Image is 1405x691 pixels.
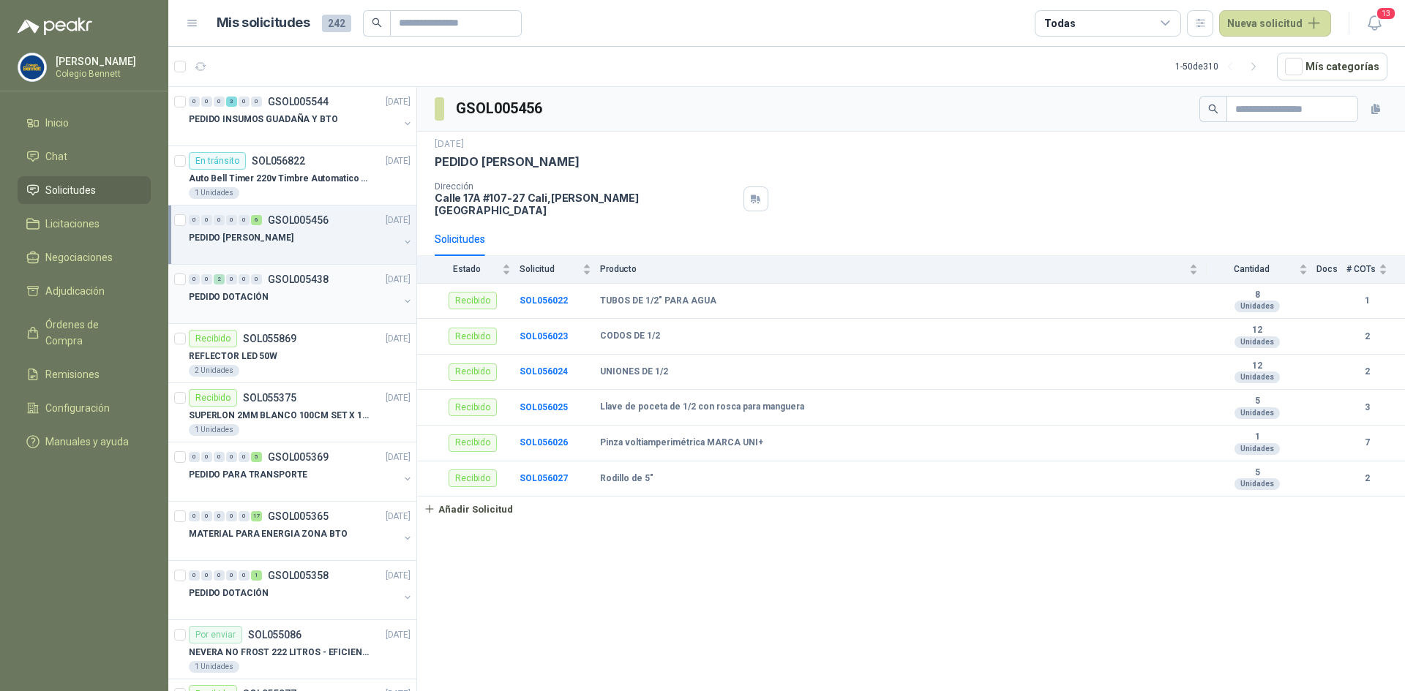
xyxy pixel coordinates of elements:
[1346,365,1387,379] b: 2
[214,215,225,225] div: 0
[45,115,69,131] span: Inicio
[1234,371,1280,383] div: Unidades
[520,437,568,448] a: SOL056026
[1207,325,1308,336] b: 12
[214,570,225,581] div: 0
[243,393,296,403] p: SOL055375
[268,570,329,581] p: GSOL005358
[189,211,413,258] a: 0 0 0 0 0 6 GSOL005456[DATE] PEDIDO [PERSON_NAME]
[520,473,568,483] b: SOL056027
[449,292,497,309] div: Recibido
[189,187,239,199] div: 1 Unidades
[600,366,668,378] b: UNIONES DE 1/2
[600,473,653,485] b: Rodillo de 5"
[600,331,660,342] b: CODOS DE 1/2
[239,570,250,581] div: 0
[386,510,411,524] p: [DATE]
[1361,10,1387,37] button: 13
[189,365,239,377] div: 2 Unidades
[268,511,329,521] p: GSOL005365
[201,274,212,284] div: 0
[435,154,579,170] p: PEDIDO [PERSON_NAME]
[239,452,250,462] div: 0
[417,496,1405,521] a: Añadir Solicitud
[189,93,413,140] a: 0 0 0 3 0 0 GSOL005544[DATE] PEDIDO INSUMOS GUADAÑA Y BTO
[520,295,568,306] a: SOL056022
[189,172,371,186] p: Auto Bell Timer 220v Timbre Automatico Para Colegios, Indust
[449,363,497,381] div: Recibido
[1346,401,1387,415] b: 3
[45,317,137,349] span: Órdenes de Compra
[18,143,151,170] a: Chat
[386,391,411,405] p: [DATE]
[18,277,151,305] a: Adjudicación
[201,215,212,225] div: 0
[1234,336,1280,348] div: Unidades
[189,409,371,423] p: SUPERLON 2MM BLANCO 100CM SET X 150 METROS
[45,366,100,382] span: Remisiones
[386,332,411,346] p: [DATE]
[226,215,237,225] div: 0
[251,570,262,581] div: 1
[322,15,351,32] span: 242
[189,646,371,660] p: NEVERA NO FROST 222 LITROS - EFICIENCIA ENERGETICA A
[56,56,147,67] p: [PERSON_NAME]
[251,274,262,284] div: 0
[251,452,262,462] div: 5
[189,231,293,245] p: PEDIDO [PERSON_NAME]
[456,97,544,120] h3: GSOL005456
[168,383,416,442] a: RecibidoSOL055375[DATE] SUPERLON 2MM BLANCO 100CM SET X 150 METROS1 Unidades
[189,511,200,521] div: 0
[520,402,568,412] a: SOL056025
[600,264,1186,274] span: Producto
[520,366,568,377] a: SOL056024
[252,156,305,166] p: SOL056822
[600,401,804,413] b: Llave de poceta de 1/2 con rosca para manguera
[520,256,600,283] th: Solicitud
[449,328,497,345] div: Recibido
[189,215,200,225] div: 0
[214,97,225,107] div: 0
[1346,264,1376,274] span: # COTs
[239,274,250,284] div: 0
[168,620,416,679] a: Por enviarSOL055086[DATE] NEVERA NO FROST 222 LITROS - EFICIENCIA ENERGETICA A1 Unidades
[386,569,411,583] p: [DATE]
[1346,330,1387,344] b: 2
[251,97,262,107] div: 0
[226,511,237,521] div: 0
[248,630,301,640] p: SOL055086
[18,109,151,137] a: Inicio
[168,324,416,383] a: RecibidoSOL055869[DATE] REFLECTOR LED 50W2 Unidades
[1316,256,1346,283] th: Docs
[18,243,151,271] a: Negociaciones
[217,12,310,34] h1: Mis solicitudes
[189,389,237,407] div: Recibido
[1277,53,1387,80] button: Mís categorías
[1044,15,1075,31] div: Todas
[1207,290,1308,301] b: 8
[18,428,151,456] a: Manuales y ayuda
[189,448,413,495] a: 0 0 0 0 0 5 GSOL005369[DATE] PEDIDO PARA TRANSPORTE
[1234,407,1280,419] div: Unidades
[18,176,151,204] a: Solicitudes
[45,148,67,165] span: Chat
[520,331,568,341] a: SOL056023
[1207,431,1308,443] b: 1
[18,210,151,238] a: Licitaciones
[214,452,225,462] div: 0
[449,434,497,452] div: Recibido
[1346,436,1387,450] b: 7
[600,256,1207,283] th: Producto
[189,350,277,363] p: REFLECTOR LED 50W
[372,18,382,28] span: search
[201,97,212,107] div: 0
[268,274,329,284] p: GSOL005438
[45,434,129,450] span: Manuales y ayuda
[45,283,105,299] span: Adjudicación
[1219,10,1331,37] button: Nueva solicitud
[386,450,411,464] p: [DATE]
[189,468,307,482] p: PEDIDO PARA TRANSPORTE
